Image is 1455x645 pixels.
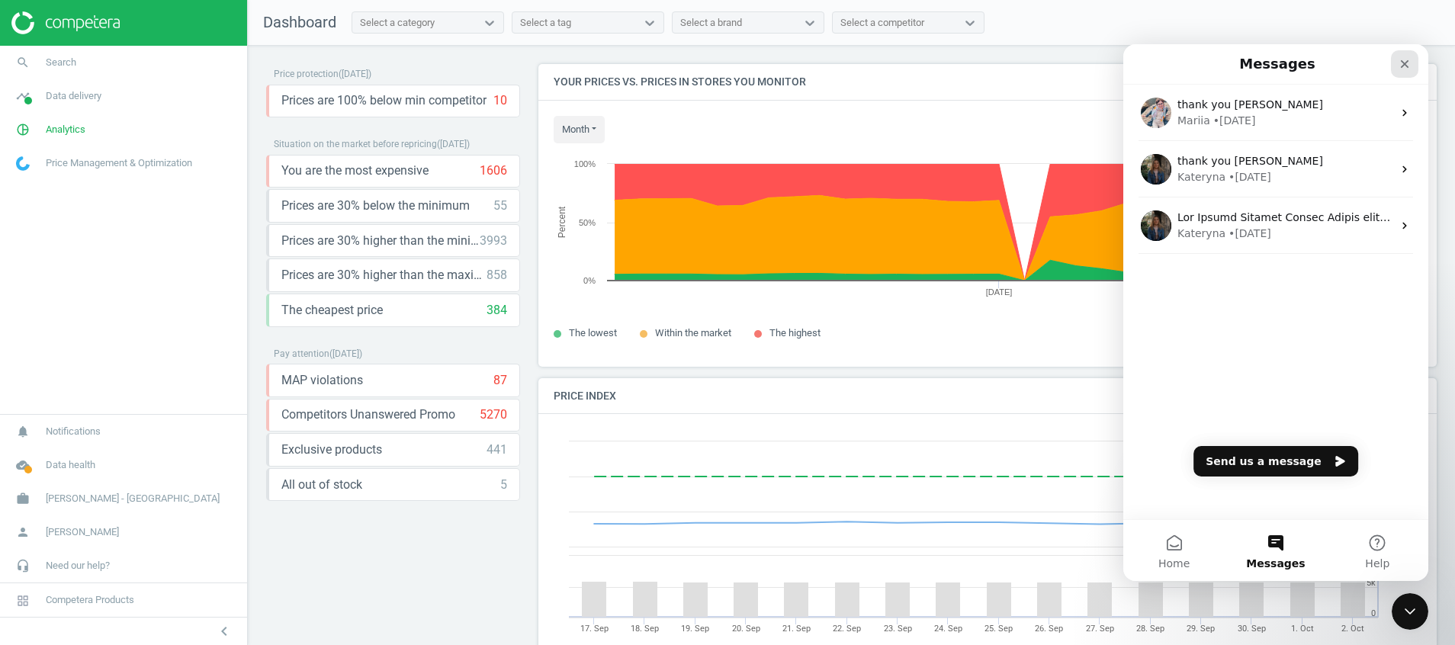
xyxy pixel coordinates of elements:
iframe: Intercom live chat [1123,44,1428,581]
span: Notifications [46,425,101,438]
i: work [8,484,37,513]
div: 441 [487,441,507,458]
span: Prices are 100% below min competitor [281,92,487,109]
div: 858 [487,267,507,284]
span: Prices are 30% below the minimum [281,197,470,214]
i: headset_mic [8,551,37,580]
tspan: 1. Oct [1291,624,1314,634]
span: Competitors Unanswered Promo [281,406,455,423]
span: [PERSON_NAME] - [GEOGRAPHIC_DATA] [46,492,220,505]
span: Price protection [274,69,339,79]
tspan: 23. Sep [884,624,912,634]
span: Exclusive products [281,441,382,458]
span: Dashboard [263,13,336,31]
span: The lowest [569,327,617,339]
span: You are the most expensive [281,162,429,179]
span: Search [46,56,76,69]
span: ( [DATE] ) [339,69,371,79]
span: Situation on the market before repricing [274,139,437,149]
span: Prices are 30% higher than the minimum [281,233,480,249]
i: person [8,518,37,547]
div: 1606 [480,162,507,179]
div: 5270 [480,406,507,423]
div: 5 [500,477,507,493]
tspan: 2. Oct [1341,624,1364,634]
iframe: Intercom live chat [1392,593,1428,630]
tspan: 26. Sep [1035,624,1063,634]
tspan: 30. Sep [1238,624,1266,634]
span: Data delivery [46,89,101,103]
button: chevron_left [205,621,243,641]
i: notifications [8,417,37,446]
img: ajHJNr6hYgQAAAAASUVORK5CYII= [11,11,120,34]
text: 0% [583,276,596,285]
span: All out of stock [281,477,362,493]
div: 384 [487,302,507,319]
tspan: 22. Sep [833,624,861,634]
button: month [554,116,605,143]
div: Select a category [360,16,435,30]
tspan: 27. Sep [1086,624,1114,634]
h4: Your prices vs. prices in stores you monitor [538,64,1437,100]
span: ( [DATE] ) [329,348,362,359]
text: 50% [579,218,596,227]
tspan: [DATE] [986,287,1013,297]
div: 55 [493,197,507,214]
text: 0 [1371,608,1376,618]
span: Prices are 30% higher than the maximal [281,267,487,284]
h4: Price Index [538,378,1437,414]
div: 3993 [480,233,507,249]
div: Select a brand [680,16,742,30]
div: 87 [493,372,507,389]
img: wGWNvw8QSZomAAAAABJRU5ErkJggg== [16,156,30,171]
text: 100% [574,159,596,168]
span: MAP violations [281,372,363,389]
div: Select a competitor [840,16,924,30]
span: [PERSON_NAME] [46,525,119,539]
div: Select a tag [520,16,571,30]
i: pie_chart_outlined [8,115,37,144]
i: timeline [8,82,37,111]
i: cloud_done [8,451,37,480]
span: Analytics [46,123,85,136]
span: Data health [46,458,95,472]
span: Pay attention [274,348,329,359]
tspan: 20. Sep [732,624,760,634]
span: Competera Products [46,593,134,607]
tspan: 24. Sep [934,624,962,634]
span: The cheapest price [281,302,383,319]
div: 10 [493,92,507,109]
i: search [8,48,37,77]
tspan: 21. Sep [782,624,811,634]
span: Price Management & Optimization [46,156,192,170]
tspan: 18. Sep [631,624,659,634]
tspan: 19. Sep [681,624,709,634]
tspan: 17. Sep [580,624,609,634]
i: chevron_left [215,622,233,640]
span: The highest [769,327,821,339]
span: Within the market [655,327,731,339]
span: Need our help? [46,559,110,573]
text: 5k [1367,578,1376,588]
tspan: Percent [557,206,567,238]
span: ( [DATE] ) [437,139,470,149]
tspan: 25. Sep [984,624,1013,634]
